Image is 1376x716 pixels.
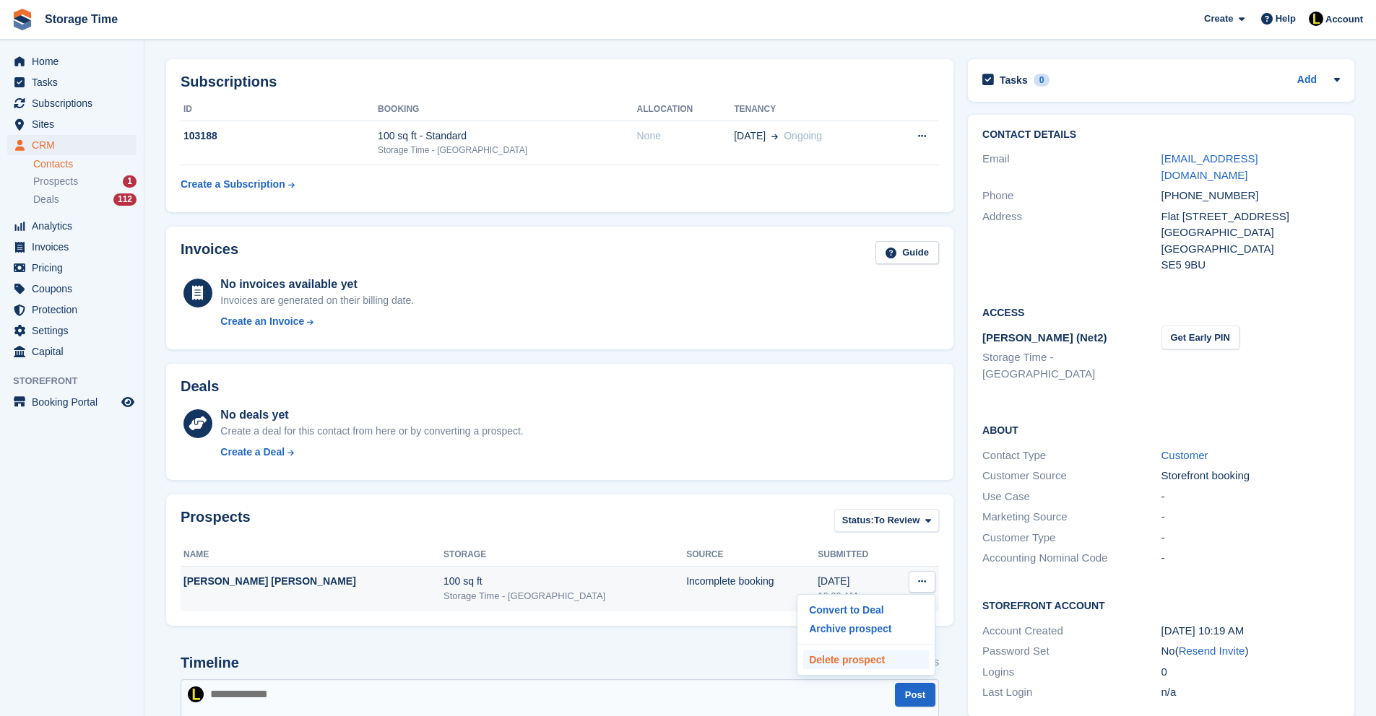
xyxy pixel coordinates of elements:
div: Create a Subscription [181,177,285,192]
div: Create an Invoice [220,314,304,329]
div: None [636,128,734,144]
div: 0 [1034,74,1050,87]
div: Address [982,209,1161,274]
span: Ongoing [784,130,822,141]
div: Invoices are generated on their billing date. [220,293,414,308]
div: Password Set [982,643,1161,660]
div: Marketing Source [982,509,1161,525]
div: SE5 9BU [1161,257,1340,274]
span: Prospects [33,175,78,188]
span: CRM [32,135,118,155]
a: Storage Time [39,7,124,31]
span: Protection [32,300,118,320]
a: menu [7,72,137,92]
a: menu [7,279,137,299]
h2: Deals [181,378,219,395]
span: [PERSON_NAME] (Net2) [982,331,1107,344]
span: Coupons [32,279,118,299]
div: No deals yet [220,406,523,424]
span: Storefront [13,374,144,388]
div: [GEOGRAPHIC_DATA] [1161,224,1340,241]
div: Phone [982,188,1161,204]
img: Laaibah Sarwar [1309,12,1323,26]
div: - [1161,530,1340,546]
div: No [1161,643,1340,660]
a: Resend Invite [1179,645,1245,657]
span: Deals [33,193,59,206]
div: 10:29 AM [818,589,893,603]
a: menu [7,392,137,412]
div: Create a Deal [220,445,285,460]
th: Source [686,543,818,567]
a: menu [7,258,137,278]
span: Booking Portal [32,392,118,412]
th: Allocation [636,98,734,121]
a: menu [7,320,137,341]
span: Pricing [32,258,118,278]
a: Customer [1161,449,1208,461]
div: [GEOGRAPHIC_DATA] [1161,241,1340,258]
div: - [1161,550,1340,567]
span: Create [1204,12,1233,26]
div: Storage Time - [GEOGRAPHIC_DATA] [378,144,636,157]
a: menu [7,51,137,71]
div: Customer Type [982,530,1161,546]
h2: About [982,422,1340,437]
span: Status: [842,513,874,528]
img: stora-icon-8386f47178a22dfd0bd8f6a31ec36ba5ce8667c1dd55bd0f319d3a0aa187defe.svg [12,9,33,30]
span: Invoices [32,237,118,257]
img: Laaibah Sarwar [188,686,204,702]
div: Use Case [982,489,1161,505]
span: ( ) [1175,645,1249,657]
a: menu [7,237,137,257]
div: No invoices available yet [220,276,414,293]
span: [DATE] [734,128,766,144]
div: 103188 [181,128,378,144]
a: menu [7,216,137,236]
h2: Access [982,305,1340,319]
th: Submitted [818,543,893,567]
button: Status: To Review [834,509,939,533]
th: Name [181,543,443,567]
div: Last Login [982,684,1161,701]
th: Tenancy [734,98,886,121]
span: Settings [32,320,118,341]
span: Capital [32,341,118,362]
a: Convert to Deal [803,601,929,619]
a: menu [7,135,137,155]
a: menu [7,93,137,113]
th: Booking [378,98,636,121]
a: Create a Deal [220,445,523,460]
div: n/a [1161,684,1340,701]
div: 1 [123,175,137,188]
li: Storage Time - [GEOGRAPHIC_DATA] [982,349,1161,382]
a: menu [7,341,137,362]
div: Account Created [982,623,1161,639]
span: To Review [874,513,920,528]
div: 100 sq ft [443,574,686,589]
a: [EMAIL_ADDRESS][DOMAIN_NAME] [1161,152,1258,181]
div: Logins [982,664,1161,681]
div: Storage Time - [GEOGRAPHIC_DATA] [443,589,686,603]
a: Preview store [119,393,137,411]
a: Contacts [33,157,137,171]
div: - [1161,489,1340,505]
div: - [1161,509,1340,525]
a: menu [7,114,137,134]
a: Create an Invoice [220,314,414,329]
div: Contact Type [982,447,1161,464]
h2: Timeline [181,655,239,671]
h2: Tasks [1000,74,1028,87]
div: Storefront booking [1161,468,1340,484]
a: Delete prospect [803,650,929,669]
a: Deals 112 [33,192,137,207]
div: Accounting Nominal Code [982,550,1161,567]
a: Guide [875,241,939,265]
a: Archive prospect [803,619,929,638]
div: [PHONE_NUMBER] [1161,188,1340,204]
div: [DATE] [818,574,893,589]
span: Sites [32,114,118,134]
h2: Contact Details [982,129,1340,141]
